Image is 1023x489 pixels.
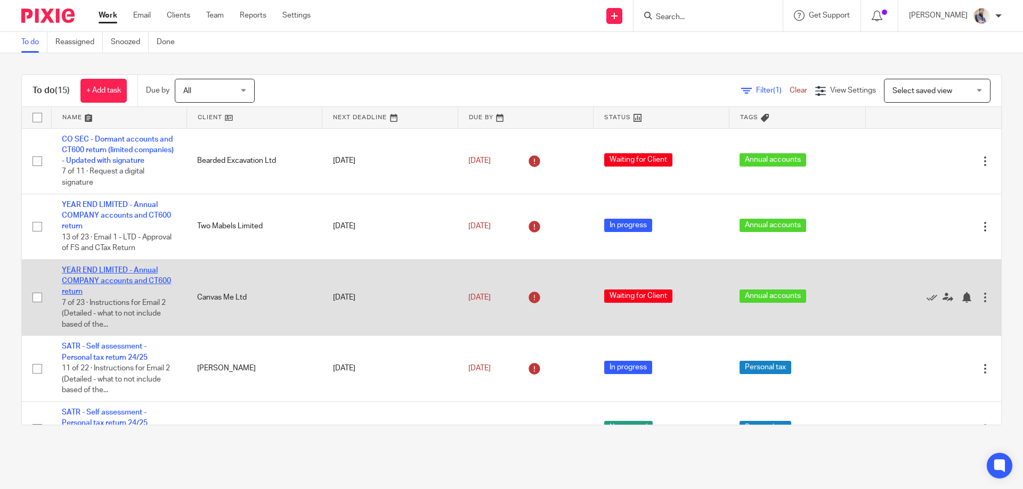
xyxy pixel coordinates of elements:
[322,128,458,194] td: [DATE]
[111,32,149,53] a: Snoozed
[62,409,148,427] a: SATR - Self assessment - Personal tax return 24/25
[240,10,266,21] a: Reports
[186,194,322,259] td: Two Mabels Limited
[468,364,491,372] span: [DATE]
[62,168,144,187] span: 7 of 11 · Request a digital signature
[740,153,806,167] span: Annual accounts
[146,85,169,96] p: Due by
[167,10,190,21] a: Clients
[830,87,876,94] span: View Settings
[62,267,171,296] a: YEAR END LIMITED - Annual COMPANY accounts and CT600 return
[740,219,806,232] span: Annual accounts
[282,10,311,21] a: Settings
[21,32,47,53] a: To do
[62,343,148,361] a: SATR - Self assessment - Personal tax return 24/25
[55,86,70,95] span: (15)
[468,294,491,301] span: [DATE]
[468,157,491,164] span: [DATE]
[55,32,103,53] a: Reassigned
[21,9,75,23] img: Pixie
[604,289,672,303] span: Waiting for Client
[790,87,807,94] a: Clear
[604,153,672,167] span: Waiting for Client
[604,361,652,374] span: In progress
[62,364,170,394] span: 11 of 22 · Instructions for Email 2 (Detailed - what to not include based of the...
[773,87,782,94] span: (1)
[322,336,458,401] td: [DATE]
[909,10,968,21] p: [PERSON_NAME]
[62,136,174,165] a: CO SEC - Dormant accounts and CT600 return (limited companies) - Updated with signature
[157,32,183,53] a: Done
[740,361,791,374] span: Personal tax
[62,201,171,230] a: YEAR END LIMITED - Annual COMPANY accounts and CT600 return
[206,10,224,21] a: Team
[809,12,850,19] span: Get Support
[322,194,458,259] td: [DATE]
[62,234,172,252] span: 13 of 23 · Email 1 - LTD - Approval of FS and CTax Return
[80,79,127,103] a: + Add task
[740,114,758,120] span: Tags
[740,421,791,434] span: Personal tax
[33,85,70,96] h1: To do
[133,10,151,21] a: Email
[740,289,806,303] span: Annual accounts
[655,13,751,22] input: Search
[927,292,943,303] a: Mark as done
[62,299,166,328] span: 7 of 23 · Instructions for Email 2 (Detailed - what to not include based of the...
[186,401,322,456] td: [PERSON_NAME]
[973,7,990,24] img: Pixie%2002.jpg
[756,87,790,94] span: Filter
[99,10,117,21] a: Work
[892,87,952,95] span: Select saved view
[468,222,491,230] span: [DATE]
[186,128,322,194] td: Bearded Excavation Ltd
[186,336,322,401] td: [PERSON_NAME]
[322,401,458,456] td: [DATE]
[322,259,458,336] td: [DATE]
[604,421,653,434] span: Not started
[186,259,322,336] td: Canvas Me Ltd
[604,219,652,232] span: In progress
[183,87,191,95] span: All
